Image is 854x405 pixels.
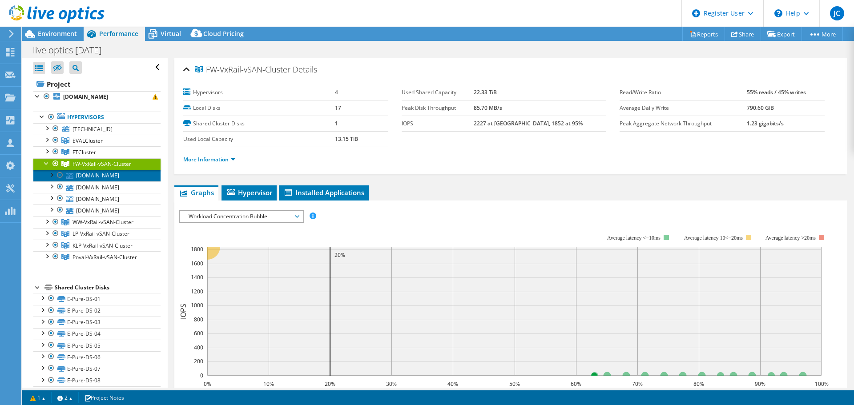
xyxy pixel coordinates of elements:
[802,27,843,41] a: More
[402,104,474,112] label: Peak Disk Throughput
[195,65,290,74] span: FW-VxRail-vSAN-Cluster
[693,380,704,388] text: 80%
[620,119,747,128] label: Peak Aggregate Network Throughput
[33,135,161,146] a: EVALCluster
[447,380,458,388] text: 40%
[73,137,103,144] span: EVALCluster
[335,135,358,143] b: 13.15 TiB
[33,181,161,193] a: [DOMAIN_NAME]
[33,251,161,263] a: Poval-VxRail-vSAN-Cluster
[183,119,335,128] label: Shared Cluster Disks
[191,273,203,281] text: 1400
[24,392,52,403] a: 1
[194,344,203,351] text: 400
[183,104,335,112] label: Local Disks
[78,392,130,403] a: Project Notes
[183,156,235,163] a: More Information
[283,188,364,197] span: Installed Applications
[33,305,161,317] a: E-Pure-DS-02
[765,235,816,241] text: Average latency >20ms
[402,88,474,97] label: Used Shared Capacity
[73,125,113,133] span: [TECHNICAL_ID]
[178,303,188,319] text: IOPS
[73,218,133,226] span: WW-VxRail-vSAN-Cluster
[191,301,203,309] text: 1000
[51,392,79,403] a: 2
[226,188,272,197] span: Hypervisor
[33,205,161,216] a: [DOMAIN_NAME]
[73,230,129,237] span: LP-VxRail-vSAN-Cluster
[183,88,335,97] label: Hypervisors
[63,93,108,100] b: [DOMAIN_NAME]
[682,27,725,41] a: Reports
[179,188,214,197] span: Graphs
[334,251,345,259] text: 20%
[194,329,203,337] text: 600
[194,357,203,365] text: 200
[335,88,338,96] b: 4
[335,104,341,112] b: 17
[474,104,502,112] b: 85.70 MB/s
[33,91,161,103] a: [DOMAIN_NAME]
[293,64,317,75] span: Details
[33,351,161,363] a: E-Pure-DS-06
[33,317,161,328] a: E-Pure-DS-03
[774,9,782,17] svg: \n
[191,260,203,267] text: 1600
[33,158,161,170] a: FW-VxRail-vSAN-Cluster
[33,363,161,374] a: E-Pure-DS-07
[632,380,643,388] text: 70%
[474,120,583,127] b: 2227 at [GEOGRAPHIC_DATA], 1852 at 95%
[33,112,161,123] a: Hypervisors
[33,328,161,340] a: E-Pure-DS-04
[73,148,96,156] span: FTCluster
[99,29,138,38] span: Performance
[33,170,161,181] a: [DOMAIN_NAME]
[747,88,806,96] b: 55% reads / 45% writes
[33,386,161,398] a: E-Pure-DS-09
[263,380,274,388] text: 10%
[55,282,161,293] div: Shared Cluster Disks
[33,123,161,135] a: [TECHNICAL_ID]
[200,372,203,379] text: 0
[474,88,497,96] b: 22.33 TiB
[33,228,161,240] a: LP-VxRail-vSAN-Cluster
[402,119,474,128] label: IOPS
[33,146,161,158] a: FTCluster
[725,27,761,41] a: Share
[33,193,161,205] a: [DOMAIN_NAME]
[73,242,133,249] span: KLP-VxRail-vSAN-Cluster
[38,29,77,38] span: Environment
[607,235,661,241] tspan: Average latency <=10ms
[29,45,115,55] h1: live optics [DATE]
[747,104,774,112] b: 790.60 GiB
[386,380,397,388] text: 30%
[183,135,335,144] label: Used Local Capacity
[184,211,298,222] span: Workload Concentration Bubble
[815,380,829,388] text: 100%
[747,120,784,127] b: 1.23 gigabits/s
[830,6,844,20] span: JC
[571,380,581,388] text: 60%
[191,245,203,253] text: 1800
[684,235,743,241] tspan: Average latency 10<=20ms
[194,316,203,323] text: 800
[33,293,161,305] a: E-Pure-DS-01
[761,27,802,41] a: Export
[33,77,161,91] a: Project
[203,29,244,38] span: Cloud Pricing
[755,380,765,388] text: 90%
[33,240,161,251] a: KLP-VxRail-vSAN-Cluster
[325,380,335,388] text: 20%
[73,160,131,168] span: FW-VxRail-vSAN-Cluster
[191,288,203,295] text: 1200
[161,29,181,38] span: Virtual
[620,104,747,112] label: Average Daily Write
[335,120,338,127] b: 1
[204,380,211,388] text: 0%
[73,253,137,261] span: Poval-VxRail-vSAN-Cluster
[33,340,161,351] a: E-Pure-DS-05
[509,380,520,388] text: 50%
[33,217,161,228] a: WW-VxRail-vSAN-Cluster
[620,88,747,97] label: Read/Write Ratio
